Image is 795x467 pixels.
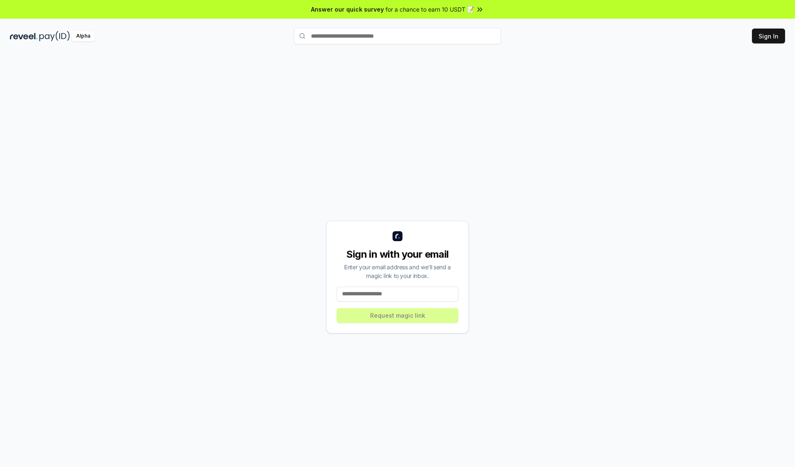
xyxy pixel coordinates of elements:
div: Enter your email address and we’ll send a magic link to your inbox. [337,263,458,280]
img: pay_id [39,31,70,41]
div: Alpha [72,31,95,41]
img: logo_small [393,231,402,241]
button: Sign In [752,29,785,43]
img: reveel_dark [10,31,38,41]
div: Sign in with your email [337,248,458,261]
span: for a chance to earn 10 USDT 📝 [385,5,474,14]
span: Answer our quick survey [311,5,384,14]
